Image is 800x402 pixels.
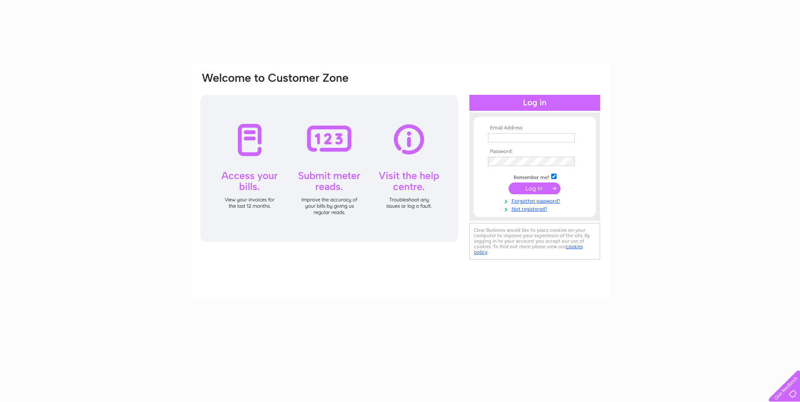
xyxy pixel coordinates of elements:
[509,182,560,194] input: Submit
[565,134,572,141] img: npw-badge-icon-locked.svg
[474,244,583,255] a: cookies policy
[469,223,600,260] div: Clear Business would like to place cookies on your computer to improve your experience of the sit...
[486,149,584,155] th: Password:
[565,158,572,165] img: npw-badge-icon-locked.svg
[488,204,584,212] a: Not registered?
[488,196,584,204] a: Forgotten password?
[486,125,584,131] th: Email Address:
[486,172,584,181] td: Remember me?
